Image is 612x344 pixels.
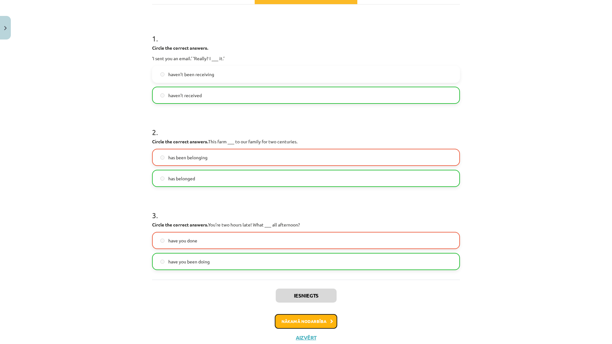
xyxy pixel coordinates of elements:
[152,138,460,145] p: This farm ___ to our family for two centuries.
[152,45,208,51] b: Circle the correct answers.
[152,55,460,62] p: ‘I sent you an email.’ ‘Really? I ___ it.’
[152,222,208,227] b: Circle the correct answers.
[168,92,202,99] span: haven’t received
[152,23,460,43] h1: 1 .
[168,154,208,161] span: has been belonging
[152,221,460,228] p: You’re two hours late! What ___ all afternoon?
[294,334,318,341] button: Aizvērt
[152,139,208,144] b: Circle the correct answers.
[168,258,210,265] span: have you been doing
[160,155,164,160] input: has been belonging
[168,237,197,244] span: have you done
[152,200,460,219] h1: 3 .
[160,72,164,76] input: haven’t been receiving
[160,176,164,181] input: has belonged
[276,289,337,303] button: Iesniegts
[160,239,164,243] input: have you done
[168,71,214,78] span: haven’t been receiving
[168,175,195,182] span: has belonged
[160,260,164,264] input: have you been doing
[152,117,460,136] h1: 2 .
[4,26,7,30] img: icon-close-lesson-0947bae3869378f0d4975bcd49f059093ad1ed9edebbc8119c70593378902aed.svg
[160,93,164,97] input: haven’t received
[275,314,337,329] button: Nākamā nodarbība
